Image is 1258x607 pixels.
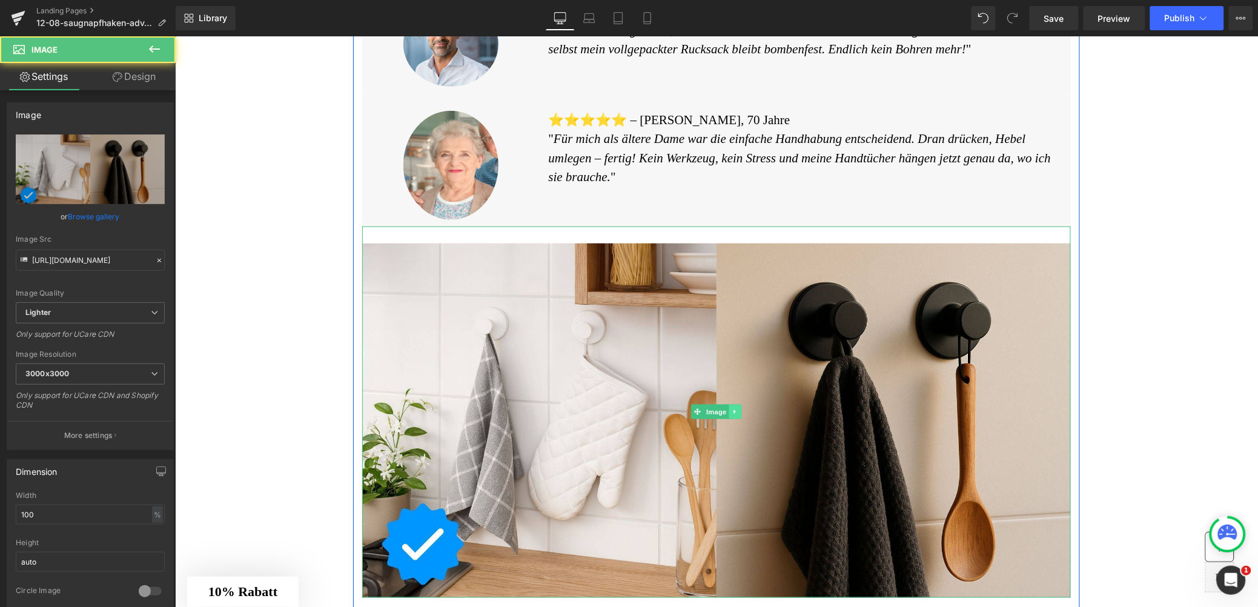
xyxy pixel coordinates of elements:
[199,13,227,24] span: Library
[16,539,165,547] div: Height
[1242,566,1251,575] span: 1
[1044,12,1064,25] span: Save
[546,6,575,30] a: Desktop
[16,103,41,120] div: Image
[176,6,236,30] a: New Library
[1098,12,1131,25] span: Preview
[1001,6,1025,30] button: Redo
[554,368,567,383] a: Expand / Collapse
[16,250,165,271] input: Link
[36,18,153,28] span: 12-08-saugnapfhaken-adv-v1-desktop
[633,6,662,30] a: Mobile
[7,421,173,449] button: More settings
[31,45,58,55] span: Image
[25,308,51,317] b: Lighter
[16,460,58,477] div: Dimension
[16,586,127,599] div: Circle Image
[1084,6,1145,30] a: Preview
[68,206,120,227] a: Browse gallery
[1229,6,1253,30] button: More
[90,63,178,90] a: Design
[1217,566,1246,595] iframe: Intercom live chat
[1150,6,1224,30] button: Publish
[16,330,165,347] div: Only support for UCare CDN
[604,6,633,30] a: Tablet
[16,210,165,223] div: or
[16,491,165,500] div: Width
[374,95,876,148] font: " "
[16,350,165,359] div: Image Resolution
[36,6,176,16] a: Landing Pages
[16,505,165,525] input: auto
[16,391,165,418] div: Only support for UCare CDN and Shopify CDN
[529,368,554,383] span: Image
[16,289,165,297] div: Image Quality
[16,552,165,572] input: auto
[374,95,876,148] i: Für mich als ältere Dame war die einfache Handhabung entscheidend. Dran drücken, Hebel umlegen – ...
[972,6,996,30] button: Undo
[152,506,163,523] div: %
[575,6,604,30] a: Laptop
[374,76,615,91] font: ⭐️⭐️⭐️⭐️⭐️ – [PERSON_NAME], 70 Jahre
[1165,13,1195,23] span: Publish
[25,369,69,378] b: 3000x3000
[16,235,165,244] div: Image Src
[64,430,113,441] p: More settings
